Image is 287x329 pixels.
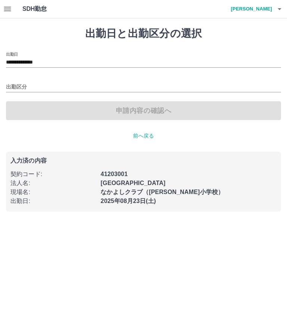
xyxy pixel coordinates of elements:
label: 出勤日 [6,51,18,57]
b: 41203001 [101,171,127,177]
h1: 出勤日と出勤区分の選択 [6,27,281,40]
p: 現場名 : [10,188,96,197]
p: 出勤日 : [10,197,96,206]
b: [GEOGRAPHIC_DATA] [101,180,166,186]
b: なかよしクラブ（[PERSON_NAME]小学校） [101,189,224,195]
b: 2025年08月23日(土) [101,198,156,204]
p: 入力済の内容 [10,158,277,164]
p: 契約コード : [10,170,96,179]
p: 法人名 : [10,179,96,188]
p: 前へ戻る [6,132,281,140]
